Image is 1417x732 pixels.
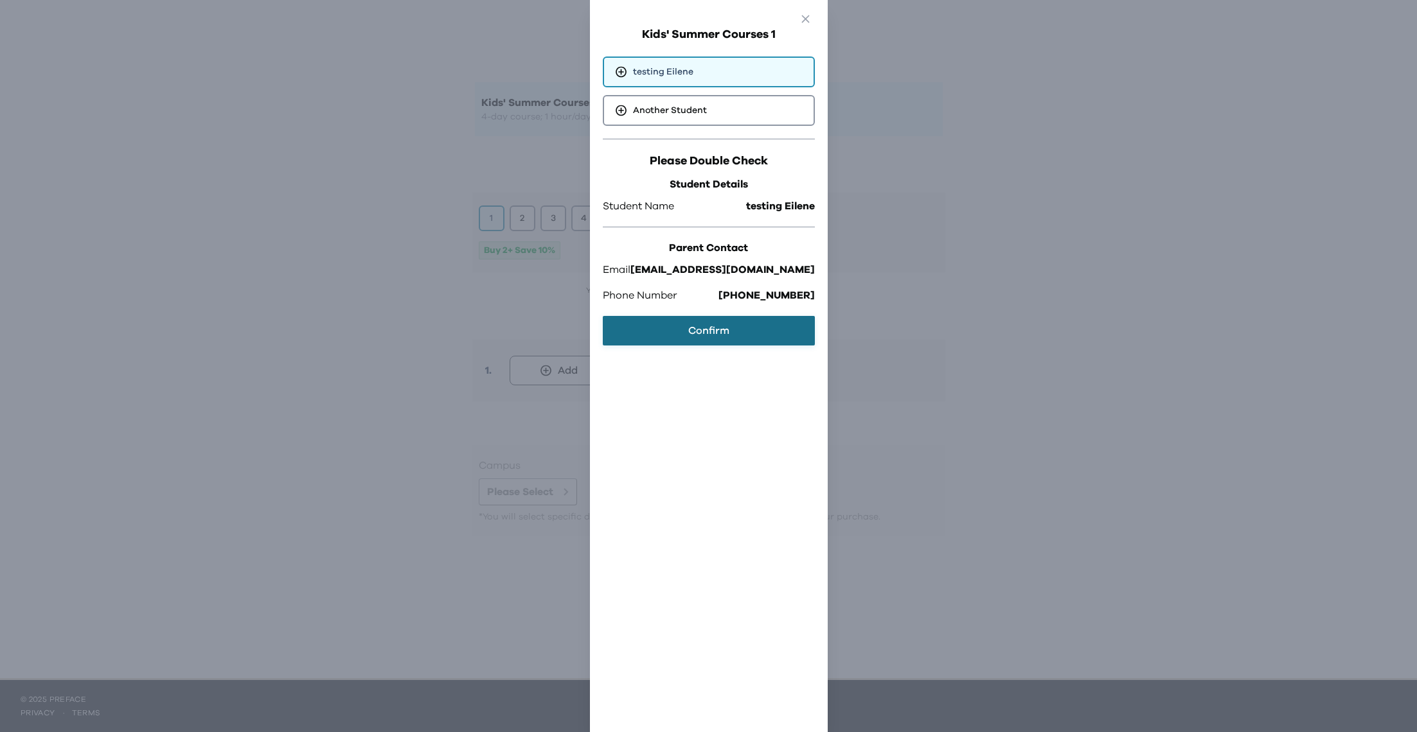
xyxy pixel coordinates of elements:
span: [EMAIL_ADDRESS][DOMAIN_NAME] [630,262,815,277]
div: testing Eilene [603,57,815,87]
h2: Kids' Summer Courses 1 [603,26,815,44]
h3: Student Details [603,177,815,192]
span: Another Student [633,104,707,117]
button: Confirm [603,316,815,345]
span: Email [603,262,630,277]
span: testing Eilene [633,65,693,78]
h2: Please Double Check [603,152,815,170]
span: Phone Number [603,288,677,303]
div: Another Student [603,95,815,126]
span: Student Name [603,198,674,214]
span: [PHONE_NUMBER] [718,288,815,303]
span: testing Eilene [746,198,815,214]
h3: Parent Contact [603,240,815,256]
